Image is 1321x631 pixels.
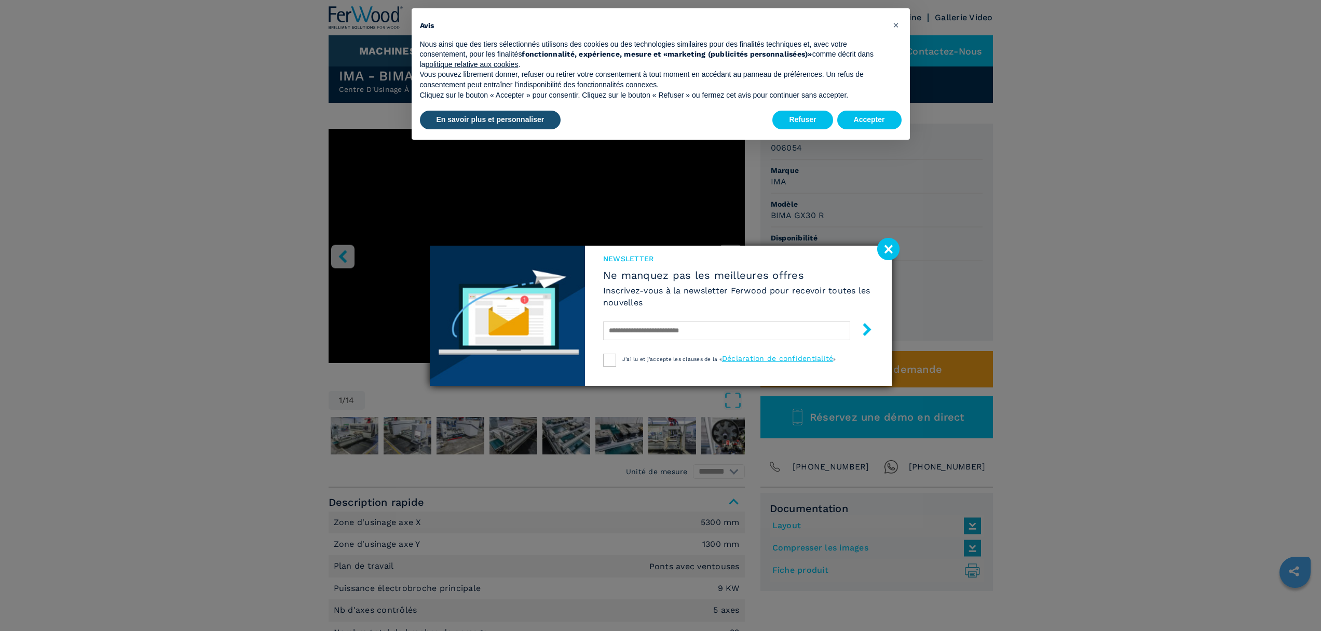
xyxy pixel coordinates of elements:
[420,111,561,129] button: En savoir plus et personnaliser
[833,356,836,362] span: »
[420,70,885,90] p: Vous pouvez librement donner, refuser ou retirer votre consentement à tout moment en accédant au ...
[603,285,874,308] h6: Inscrivez-vous à la newsletter Ferwood pour recevoir toutes les nouvelles
[850,319,874,343] button: submit-button
[603,269,874,281] span: Ne manquez pas les meilleures offres
[420,21,885,31] h2: Avis
[603,253,874,264] span: Newsletter
[893,19,899,31] span: ×
[420,39,885,70] p: Nous ainsi que des tiers sélectionnés utilisons des cookies ou des technologies similaires pour d...
[425,60,518,69] a: politique relative aux cookies
[420,90,885,101] p: Cliquez sur le bouton « Accepter » pour consentir. Cliquez sur le bouton « Refuser » ou fermez ce...
[772,111,833,129] button: Refuser
[722,354,834,363] a: Déclaration de confidentialité
[522,50,812,58] strong: fonctionnalité, expérience, mesure et «marketing (publicités personnalisées)»
[837,111,902,129] button: Accepter
[888,17,905,33] button: Fermer cet avis
[622,356,722,362] span: J'ai lu et j'accepte les clauses de la «
[430,246,585,386] img: Newsletter image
